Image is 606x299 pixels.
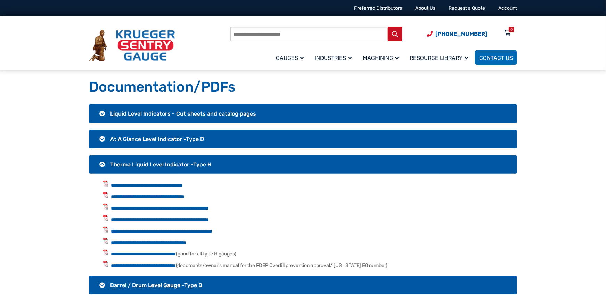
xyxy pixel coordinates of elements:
a: Machining [359,49,406,66]
span: Machining [363,55,399,61]
span: Barrel / Drum Level Gauge -Type B [110,282,202,289]
a: Gauges [272,49,311,66]
a: About Us [415,5,435,11]
a: Account [498,5,517,11]
a: Preferred Distributors [354,5,402,11]
span: [PHONE_NUMBER] [435,31,487,37]
li: (documents/owner’s manual for the FDEP Overfill prevention approval/ [US_STATE] EQ number) [103,261,517,269]
span: Contact Us [479,55,513,61]
a: Phone Number (920) 434-8860 [427,30,487,38]
a: Industries [311,49,359,66]
span: Industries [315,55,352,61]
h1: Documentation/PDFs [89,78,517,96]
span: Resource Library [410,55,468,61]
span: Therma Liquid Level Indicator -Type H [110,161,212,168]
a: Resource Library [406,49,475,66]
span: At A Glance Level Indicator -Type D [110,136,204,142]
a: Request a Quote [449,5,485,11]
li: (good for all type H gauges) [103,250,517,258]
div: 0 [510,27,513,32]
a: Contact Us [475,50,517,65]
span: Liquid Level Indicators - Cut sheets and catalog pages [110,110,256,117]
span: Gauges [276,55,304,61]
img: Krueger Sentry Gauge [89,30,175,62]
